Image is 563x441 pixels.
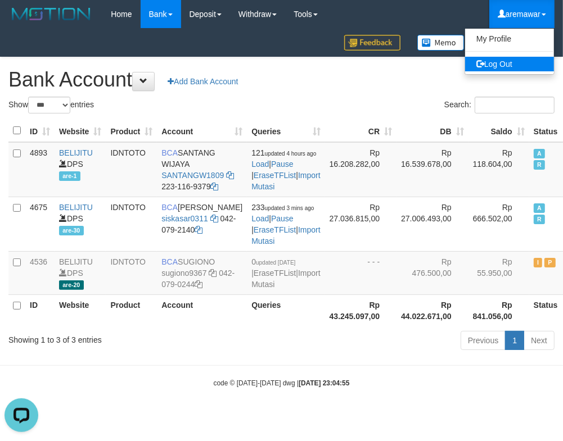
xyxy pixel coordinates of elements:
[59,257,93,266] a: BELIJITU
[8,69,555,91] h1: Bank Account
[251,203,314,212] span: 233
[59,148,93,157] a: BELIJITU
[55,294,106,326] th: Website
[195,225,203,234] a: Copy 0420792140 to clipboard
[8,97,94,113] label: Show entries
[55,251,106,294] td: DPS
[25,197,55,251] td: 4675
[251,257,320,289] span: | |
[209,269,217,278] a: Copy sugiono9367 to clipboard
[251,203,320,245] span: | | |
[4,4,38,38] button: Open LiveChat chat widget
[247,120,325,142] th: Queries: activate to sort column ascending
[469,294,529,326] th: Rp 841.056,00
[251,214,269,223] a: Load
[161,269,206,278] a: sugiono9367
[465,57,554,71] a: Log Out
[251,257,295,266] span: 0
[195,280,203,289] a: Copy 0420790244 to clipboard
[55,120,106,142] th: Website: activate to sort column ascending
[210,214,218,223] a: Copy siskasar0311 to clipboard
[534,258,543,267] span: Inactive
[271,160,294,169] a: Pause
[251,160,269,169] a: Load
[25,142,55,197] td: 4893
[505,331,524,350] a: 1
[544,258,556,267] span: Paused
[529,120,562,142] th: Status
[157,197,247,251] td: [PERSON_NAME] 042-079-2140
[534,203,545,213] span: Active
[469,197,529,251] td: Rp 666.502,00
[534,160,545,170] span: Running
[534,149,545,158] span: Active
[461,331,506,350] a: Previous
[161,203,178,212] span: BCA
[529,294,562,326] th: Status
[469,120,529,142] th: Saldo: activate to sort column ascending
[106,294,157,326] th: Product
[247,294,325,326] th: Queries
[25,294,55,326] th: ID
[254,171,296,180] a: EraseTFList
[161,214,208,223] a: siskasar0311
[475,97,555,113] input: Search:
[55,197,106,251] td: DPS
[524,331,555,350] a: Next
[444,97,555,113] label: Search:
[251,171,320,191] a: Import Mutasi
[106,251,157,294] td: IDNTOTO
[106,142,157,197] td: IDNTOTO
[25,251,55,294] td: 4536
[8,6,94,22] img: MOTION_logo.png
[106,120,157,142] th: Product: activate to sort column ascending
[161,257,178,266] span: BCA
[265,205,314,211] span: updated 3 mins ago
[325,120,397,142] th: CR: activate to sort column ascending
[157,120,247,142] th: Account: activate to sort column ascending
[299,379,349,387] strong: [DATE] 23:04:55
[214,379,350,387] small: code © [DATE]-[DATE] dwg |
[397,120,469,142] th: DB: activate to sort column ascending
[55,142,106,197] td: DPS
[251,225,320,245] a: Import Mutasi
[325,197,397,251] td: Rp 27.036.815,00
[397,142,469,197] td: Rp 16.539.678,00
[325,251,397,294] td: - - -
[106,197,157,251] td: IDNTOTO
[534,215,545,224] span: Running
[265,151,317,157] span: updated 4 hours ago
[157,251,247,294] td: SUGIONO 042-079-0244
[226,171,234,180] a: Copy SANTANGW1809 to clipboard
[59,280,84,290] span: are-20
[59,203,93,212] a: BELIJITU
[254,269,296,278] a: EraseTFList
[397,294,469,326] th: Rp 44.022.671,00
[397,197,469,251] td: Rp 27.006.493,00
[469,251,529,294] td: Rp 55.950,00
[254,225,296,234] a: EraseTFList
[161,171,224,180] a: SANTANGW1809
[397,251,469,294] td: Rp 476.500,00
[25,120,55,142] th: ID: activate to sort column ascending
[325,142,397,197] td: Rp 16.208.282,00
[160,72,245,91] a: Add Bank Account
[59,171,80,181] span: are-1
[251,148,320,191] span: | | |
[271,214,294,223] a: Pause
[251,148,316,157] span: 121
[251,269,320,289] a: Import Mutasi
[469,142,529,197] td: Rp 118.604,00
[417,35,465,51] img: Button%20Memo.svg
[465,31,554,46] a: My Profile
[59,226,84,235] span: are-30
[325,294,397,326] th: Rp 43.245.097,00
[161,148,178,157] span: BCA
[211,182,219,191] a: Copy 2231169379 to clipboard
[344,35,400,51] img: Feedback.jpg
[256,260,295,266] span: updated [DATE]
[8,330,226,345] div: Showing 1 to 3 of 3 entries
[157,142,247,197] td: SANTANG WIJAYA 223-116-9379
[157,294,247,326] th: Account
[28,97,70,113] select: Showentries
